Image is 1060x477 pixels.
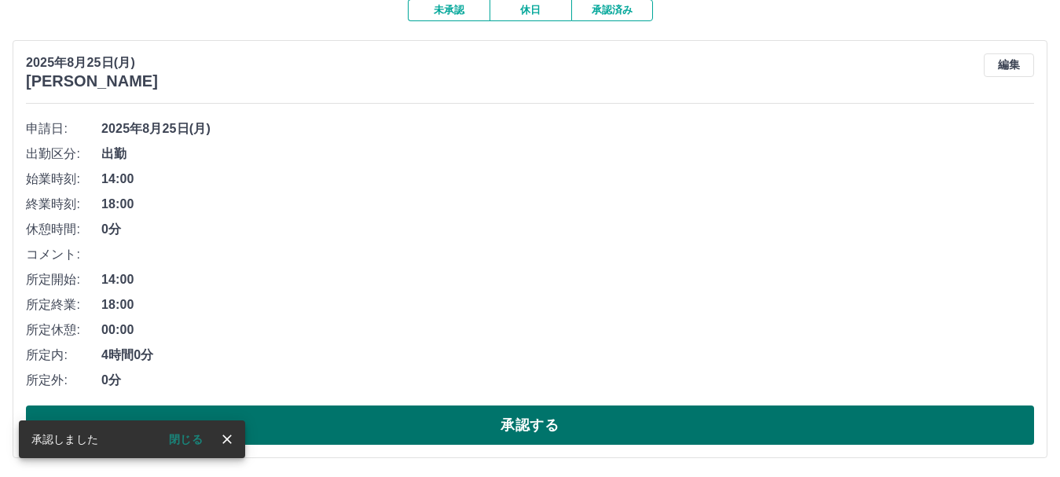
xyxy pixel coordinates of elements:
[101,270,1034,289] span: 14:00
[26,195,101,214] span: 終業時刻:
[31,425,98,453] div: 承認しました
[26,72,158,90] h3: [PERSON_NAME]
[101,295,1034,314] span: 18:00
[26,346,101,365] span: 所定内:
[26,371,101,390] span: 所定外:
[101,145,1034,163] span: 出勤
[101,346,1034,365] span: 4時間0分
[101,321,1034,339] span: 00:00
[101,195,1034,214] span: 18:00
[984,53,1034,77] button: 編集
[101,119,1034,138] span: 2025年8月25日(月)
[26,245,101,264] span: コメント:
[26,270,101,289] span: 所定開始:
[26,321,101,339] span: 所定休憩:
[26,295,101,314] span: 所定終業:
[26,119,101,138] span: 申請日:
[215,427,239,451] button: close
[26,220,101,239] span: 休憩時間:
[26,145,101,163] span: 出勤区分:
[156,427,215,451] button: 閉じる
[101,170,1034,189] span: 14:00
[26,170,101,189] span: 始業時刻:
[26,405,1034,445] button: 承認する
[26,53,158,72] p: 2025年8月25日(月)
[101,371,1034,390] span: 0分
[101,220,1034,239] span: 0分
